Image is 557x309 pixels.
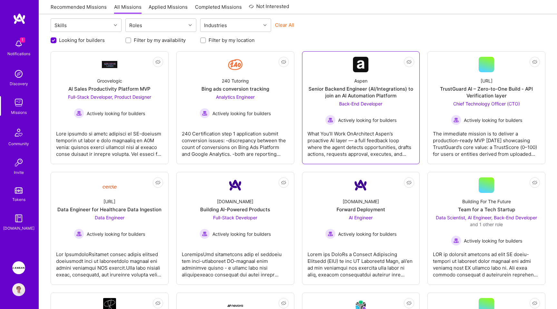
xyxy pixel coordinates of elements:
a: Company Logo240 TutoringBing ads conversion trackingAnalytics Engineer Actively looking for build... [182,57,289,159]
label: Filter by my availability [134,37,186,44]
a: Company LogoAspenSenior Backend Engineer (AI/Integrations) to join an AI Automation PlatformBack-... [308,57,415,159]
div: Invite [14,169,24,176]
img: tokens [15,187,23,194]
a: Company LogoGroovelogicAI Sales Productivity Platform MVPFull-Stack Developer, Product Designer A... [56,57,163,159]
div: AI Sales Productivity Platform MVP [68,85,151,92]
img: Company Logo [228,57,243,72]
i: icon EyeClosed [406,180,412,185]
label: Filter by my location [209,37,255,44]
div: Lorem ips DoloRs a Consect Adipiscing Elitsedd (EIU) te inc UT Laboreetd Magn, ali’en ad min veni... [308,246,415,278]
img: Actively looking for builders [325,115,336,125]
div: LOR ip dolorsit ametcons ad elit SE doeiu-tempori ut laboreet dolor magnaal eni admi veniamq nost... [433,246,540,278]
span: Analytics Engineer [216,94,255,100]
img: Actively looking for builders [325,229,336,239]
img: logo [13,13,26,25]
a: Building For The FutureTeam for a Tech StartupData Scientist, AI Engineer, Back-End Developer and... [433,177,540,279]
div: [URL] [103,198,115,205]
i: icon EyeClosed [281,180,286,185]
img: Company Logo [353,57,368,72]
i: icon Chevron [189,24,192,27]
a: Company Logo[DOMAIN_NAME]Building AI-Powered ProductsFull-Stack Developer Actively looking for bu... [182,177,289,279]
a: All Missions [114,4,142,14]
img: Community [11,125,26,140]
img: Company Logo [102,180,117,191]
span: Actively looking for builders [87,231,145,237]
i: icon EyeClosed [155,59,161,65]
img: guide book [12,212,25,225]
a: User Avatar [11,283,27,296]
i: icon EyeClosed [532,301,537,306]
a: Recommended Missions [51,4,107,14]
img: User Avatar [12,283,25,296]
div: TrustGuard AI – Zero-to-One Build - API Verification layer [433,85,540,99]
label: Looking for builders [59,37,105,44]
img: Actively looking for builders [74,108,84,118]
a: Completed Missions [195,4,242,14]
span: Data Scientist, AI Engineer, Back-End Developer [436,215,537,220]
a: [URL]TrustGuard AI – Zero-to-One Build - API Verification layerChief Technology Officer (CTO) Act... [433,57,540,159]
i: icon EyeClosed [532,59,537,65]
img: Company Logo [353,177,368,193]
div: Discovery [10,80,28,87]
a: Langan: AI-Copilot for Environmental Site Assessment [11,261,27,274]
div: [DOMAIN_NAME] [3,225,34,232]
a: Not Interested [249,3,289,14]
span: 1 [20,37,25,43]
i: icon EyeClosed [406,301,412,306]
span: Actively looking for builders [87,110,145,117]
div: Notifications [7,50,30,57]
i: icon EyeClosed [281,301,286,306]
div: 240 Certification step 1 application submit conversion issues: -discrepancy between the count of ... [182,125,289,157]
div: Tokens [12,196,25,203]
div: Bing ads conversion tracking [201,85,269,92]
span: Chief Technology Officer (CTO) [453,101,520,106]
img: Actively looking for builders [200,229,210,239]
div: The immediate mission is to deliver a production-ready MVP [DATE] showcasing TrustGuard’s core va... [433,125,540,157]
span: Full-Stack Developer [213,215,257,220]
div: Lor IpsumdoloRsitamet consec adipis elitsed doeiusmodt inci ut laboreetdolo magnaal eni admini ve... [56,246,163,278]
i: icon EyeClosed [155,180,161,185]
span: Actively looking for builders [212,110,271,117]
span: AI Engineer [349,215,373,220]
img: Invite [12,156,25,169]
div: Aspen [354,77,367,84]
div: Community [8,140,29,147]
div: [DOMAIN_NAME] [217,198,253,205]
span: Actively looking for builders [464,117,522,124]
i: icon EyeClosed [155,301,161,306]
div: Building AI-Powered Products [200,206,270,213]
span: Actively looking for builders [212,231,271,237]
i: icon EyeClosed [406,59,412,65]
div: Senior Backend Engineer (AI/Integrations) to join an AI Automation Platform [308,85,415,99]
a: Applied Missions [149,4,188,14]
a: Company Logo[DOMAIN_NAME]Forward DeploymentAI Engineer Actively looking for buildersActively look... [308,177,415,279]
div: Team for a Tech Startup [458,206,515,213]
div: Building For The Future [462,198,511,205]
div: Data Engineer for Healthcare Data Ingestion [57,206,161,213]
span: Back-End Developer [339,101,382,106]
div: Roles [128,21,144,30]
img: Actively looking for builders [451,115,461,125]
span: Full-Stack Developer, Product Designer [68,94,151,100]
img: bell [12,37,25,50]
div: LoremipsUmd sitametcons adip el seddoeiu tem inci-utlaboreet DO-magnaal enim adminimve quisno - e... [182,246,289,278]
img: Langan: AI-Copilot for Environmental Site Assessment [12,261,25,274]
span: and 1 other role [470,222,503,227]
img: Company Logo [228,304,243,307]
div: Skills [53,21,68,30]
img: Actively looking for builders [74,229,84,239]
i: icon Chevron [114,24,117,27]
div: Forward Deployment [337,206,385,213]
div: Missions [11,109,27,116]
span: Actively looking for builders [338,231,396,237]
img: Actively looking for builders [451,235,461,246]
i: icon EyeClosed [532,180,537,185]
span: Actively looking for builders [464,237,522,244]
img: discovery [12,67,25,80]
button: Clear All [275,22,294,28]
div: [DOMAIN_NAME] [343,198,379,205]
img: teamwork [12,96,25,109]
img: Company Logo [102,61,117,68]
img: Actively looking for builders [200,108,210,118]
div: [URL] [481,77,493,84]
